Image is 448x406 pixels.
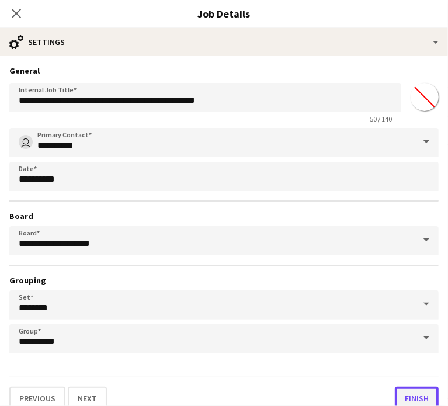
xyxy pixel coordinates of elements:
[9,211,439,221] h3: Board
[9,275,439,286] h3: Grouping
[360,114,401,123] span: 50 / 140
[9,65,439,76] h3: General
